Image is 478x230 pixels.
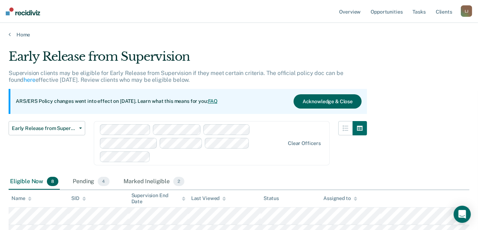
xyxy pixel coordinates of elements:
[9,174,60,190] div: Eligible Now8
[98,177,109,186] span: 4
[6,7,40,15] img: Recidiviz
[24,76,35,83] a: here
[454,206,471,223] div: Open Intercom Messenger
[11,195,32,201] div: Name
[294,94,362,109] button: Acknowledge & Close
[9,31,469,38] a: Home
[9,49,367,70] div: Early Release from Supervision
[9,70,343,83] p: Supervision clients may be eligible for Early Release from Supervision if they meet certain crite...
[208,98,218,104] a: FAQ
[461,5,472,17] button: LJ
[323,195,357,201] div: Assigned to
[461,5,472,17] div: L J
[71,195,86,201] div: SID
[191,195,226,201] div: Last Viewed
[264,195,279,201] div: Status
[9,121,85,135] button: Early Release from Supervision
[288,140,321,146] div: Clear officers
[16,98,218,105] p: ARS/ERS Policy changes went into effect on [DATE]. Learn what this means for you:
[131,192,185,205] div: Supervision End Date
[71,174,111,190] div: Pending4
[12,125,76,131] span: Early Release from Supervision
[173,177,184,186] span: 2
[47,177,58,186] span: 8
[122,174,186,190] div: Marked Ineligible2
